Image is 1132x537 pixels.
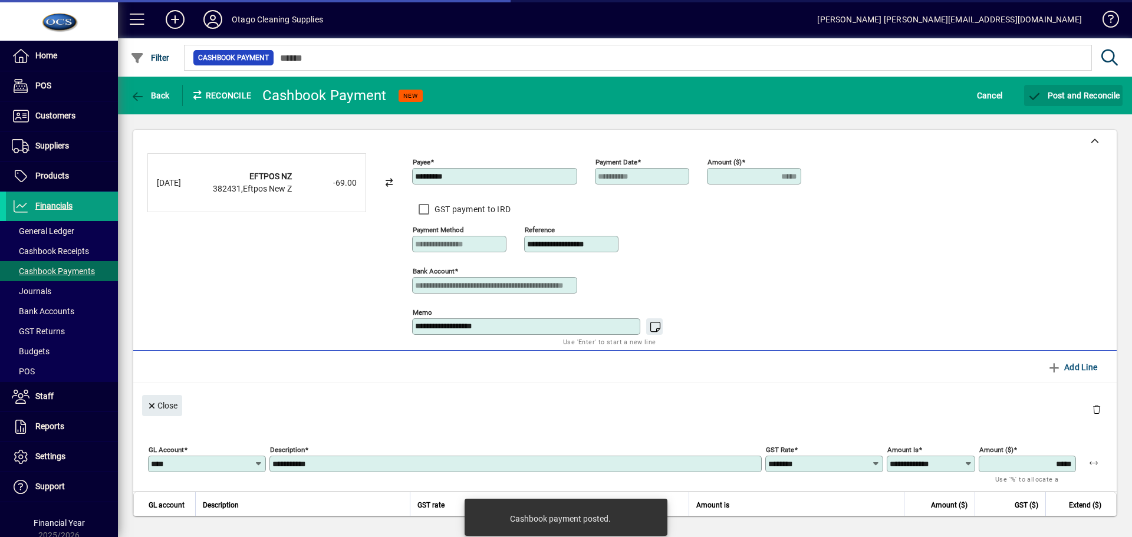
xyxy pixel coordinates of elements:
[6,442,118,472] a: Settings
[413,158,430,166] mat-label: Payee
[270,446,305,454] mat-label: Description
[194,9,232,30] button: Profile
[127,85,173,106] button: Back
[1047,358,1098,377] span: Add Line
[142,395,182,416] button: Close
[156,9,194,30] button: Add
[1027,91,1120,100] span: Post and Reconcile
[413,226,464,234] mat-label: Payment method
[766,446,794,454] mat-label: GST rate
[6,361,118,381] a: POS
[127,47,173,68] button: Filter
[203,499,239,512] span: Description
[6,341,118,361] a: Budgets
[6,131,118,161] a: Suppliers
[6,412,118,442] a: Reports
[979,446,1013,454] mat-label: Amount ($)
[12,266,95,276] span: Cashbook Payments
[12,246,89,256] span: Cashbook Receipts
[35,171,69,180] span: Products
[6,281,118,301] a: Journals
[213,184,292,193] span: 382431,Eftpos New Z
[35,51,57,60] span: Home
[995,472,1067,498] mat-hint: Use '%' to allocate a percentage
[35,81,51,90] span: POS
[887,446,919,454] mat-label: Amount is
[413,267,455,275] mat-label: Bank Account
[35,111,75,120] span: Customers
[12,307,74,316] span: Bank Accounts
[974,85,1006,106] button: Cancel
[35,482,65,491] span: Support
[1080,449,1108,477] button: Apply remaining balance
[232,10,323,29] div: Otago Cleaning Supplies
[696,499,729,512] span: Amount is
[130,91,170,100] span: Back
[6,71,118,101] a: POS
[595,158,637,166] mat-label: Payment Date
[6,41,118,71] a: Home
[6,241,118,261] a: Cashbook Receipts
[6,101,118,131] a: Customers
[707,158,742,166] mat-label: Amount ($)
[262,86,387,105] div: Cashbook Payment
[298,177,357,189] div: -69.00
[147,396,177,416] span: Close
[12,347,50,356] span: Budgets
[931,499,968,512] span: Amount ($)
[6,321,118,341] a: GST Returns
[1094,2,1117,41] a: Knowledge Base
[198,52,269,64] span: Cashbook Payment
[35,141,69,150] span: Suppliers
[12,286,51,296] span: Journals
[34,518,85,528] span: Financial Year
[6,261,118,281] a: Cashbook Payments
[139,400,185,410] app-page-header-button: Close
[149,446,184,454] mat-label: GL Account
[6,162,118,191] a: Products
[1082,395,1111,423] button: Delete
[403,92,418,100] span: NEW
[1015,499,1038,512] span: GST ($)
[12,327,65,336] span: GST Returns
[1024,85,1123,106] button: Post and Reconcile
[510,513,611,525] div: Cashbook payment posted.
[417,499,445,512] span: GST rate
[149,499,185,512] span: GL account
[977,86,1003,105] span: Cancel
[35,201,73,210] span: Financials
[12,367,35,376] span: POS
[6,382,118,411] a: Staff
[1082,404,1111,414] app-page-header-button: Delete
[118,85,183,106] app-page-header-button: Back
[35,391,54,401] span: Staff
[35,452,65,461] span: Settings
[525,226,555,234] mat-label: Reference
[157,177,204,189] div: [DATE]
[249,172,292,181] strong: EFTPOS NZ
[6,221,118,241] a: General Ledger
[6,301,118,321] a: Bank Accounts
[1069,499,1101,512] span: Extend ($)
[563,335,656,348] mat-hint: Use 'Enter' to start a new line
[183,86,254,105] div: Reconcile
[817,10,1082,29] div: [PERSON_NAME] [PERSON_NAME][EMAIL_ADDRESS][DOMAIN_NAME]
[12,226,74,236] span: General Ledger
[35,421,64,431] span: Reports
[1042,357,1103,378] button: Add Line
[432,203,511,215] label: GST payment to IRD
[130,53,170,62] span: Filter
[413,308,432,317] mat-label: Memo
[6,472,118,502] a: Support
